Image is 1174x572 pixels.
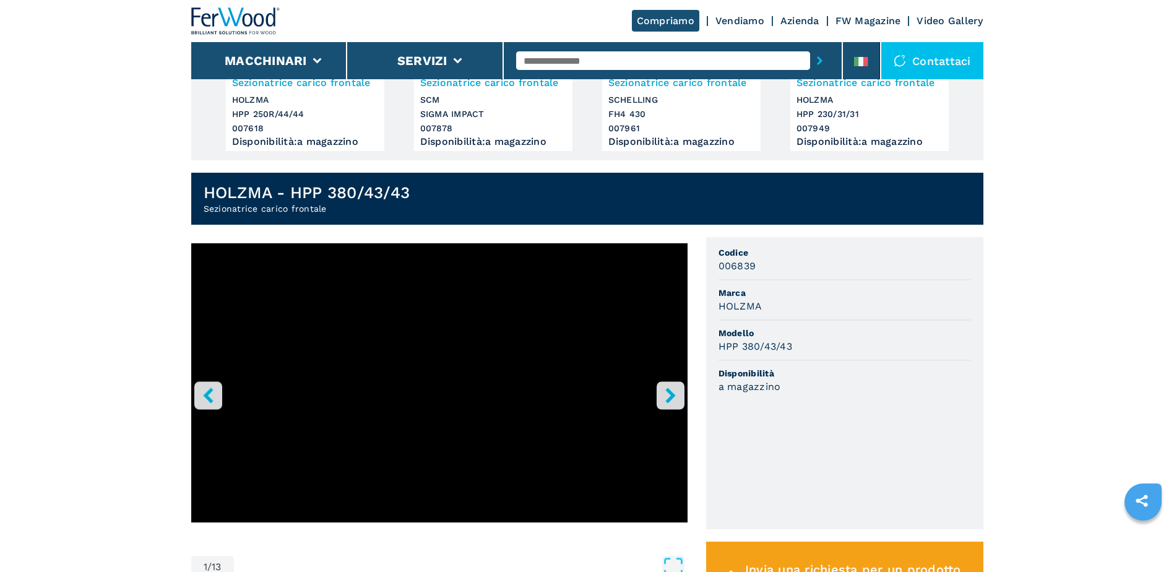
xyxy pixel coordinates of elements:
[796,93,943,136] h3: HOLZMA HPP 230/31/31 007949
[719,259,756,273] h3: 006839
[719,379,781,394] h3: a magazzino
[796,76,943,90] h3: Sezionatrice carico frontale
[225,53,307,68] button: Macchinari
[232,139,378,145] div: Disponibilità : a magazzino
[1121,516,1165,563] iframe: Chat
[420,76,566,90] h3: Sezionatrice carico frontale
[420,93,566,136] h3: SCM SIGMA IMPACT 007878
[194,381,222,409] button: left-button
[608,139,754,145] div: Disponibilità : a magazzino
[420,139,566,145] div: Disponibilità : a magazzino
[780,15,819,27] a: Azienda
[810,46,829,75] button: submit-button
[191,243,688,544] div: Go to Slide 1
[894,54,906,67] img: Contattaci
[204,183,410,202] h1: HOLZMA - HPP 380/43/43
[835,15,901,27] a: FW Magazine
[719,287,971,299] span: Marca
[232,76,378,90] h3: Sezionatrice carico frontale
[657,381,684,409] button: right-button
[191,7,280,35] img: Ferwood
[719,339,792,353] h3: HPP 380/43/43
[204,202,410,215] h2: Sezionatrice carico frontale
[719,299,762,313] h3: HOLZMA
[1126,485,1157,516] a: sharethis
[719,327,971,339] span: Modello
[212,562,222,572] span: 13
[397,53,447,68] button: Servizi
[719,246,971,259] span: Codice
[881,42,983,79] div: Contattaci
[719,367,971,379] span: Disponibilità
[796,139,943,145] div: Disponibilità : a magazzino
[917,15,983,27] a: Video Gallery
[191,243,688,522] iframe: Sezionatrice carico frontale in azione - HOLZMA HPP 380/43/43 - Ferwoodgroup - 006839
[207,562,212,572] span: /
[632,10,699,32] a: Compriamo
[608,76,754,90] h3: Sezionatrice carico frontale
[232,93,378,136] h3: HOLZMA HPP 250R/44/44 007618
[608,93,754,136] h3: SCHELLING FH4 430 007961
[715,15,764,27] a: Vendiamo
[204,562,207,572] span: 1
